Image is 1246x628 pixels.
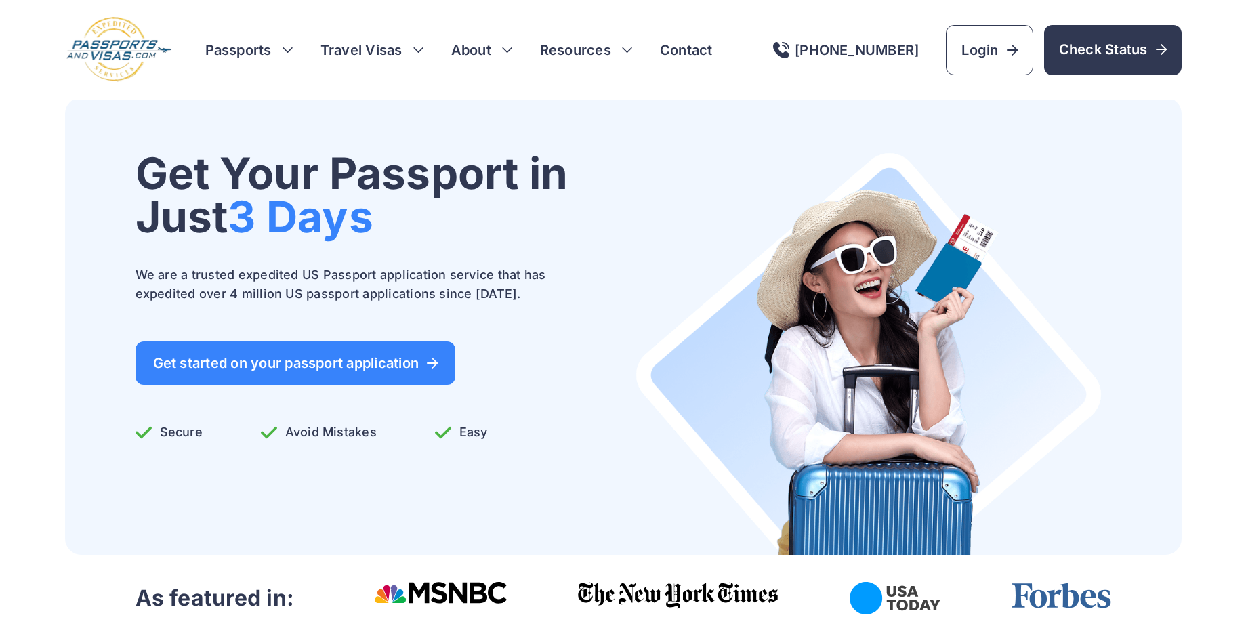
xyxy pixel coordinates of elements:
h1: Get Your Passport in Just [136,152,569,238]
img: Where can I get a Passport Near Me? [635,152,1102,555]
a: [PHONE_NUMBER] [773,42,919,58]
img: Logo [65,16,173,83]
a: Get started on your passport application [136,341,456,385]
img: USA Today [850,582,940,614]
h3: Travel Visas [320,41,424,60]
img: Msnbc [374,582,507,604]
a: Login [946,25,1033,75]
span: Check Status [1059,40,1167,59]
h3: As featured in: [136,585,295,612]
h3: Passports [205,41,293,60]
a: Contact [660,41,713,60]
span: 3 Days [228,190,373,243]
a: Check Status [1044,25,1182,75]
img: The New York Times [578,582,779,609]
h3: Resources [540,41,633,60]
span: Login [961,41,1017,60]
p: Secure [136,423,203,442]
span: Get started on your passport application [153,356,438,370]
p: We are a trusted expedited US Passport application service that has expedited over 4 million US p... [136,266,569,303]
img: Forbes [1011,582,1111,609]
p: Easy [435,423,488,442]
p: Avoid Mistakes [261,423,377,442]
a: About [451,41,491,60]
